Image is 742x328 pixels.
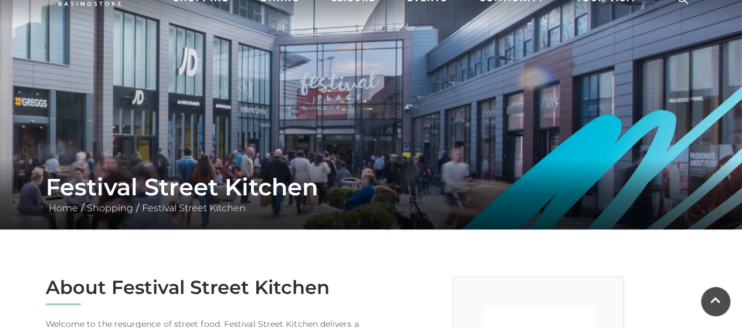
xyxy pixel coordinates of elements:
h2: About Festival Street Kitchen [46,276,362,299]
a: Festival Street Kitchen [139,202,249,214]
h1: Festival Street Kitchen [46,173,697,201]
div: / / [37,173,706,215]
a: Shopping [84,202,136,214]
a: Home [46,202,81,214]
